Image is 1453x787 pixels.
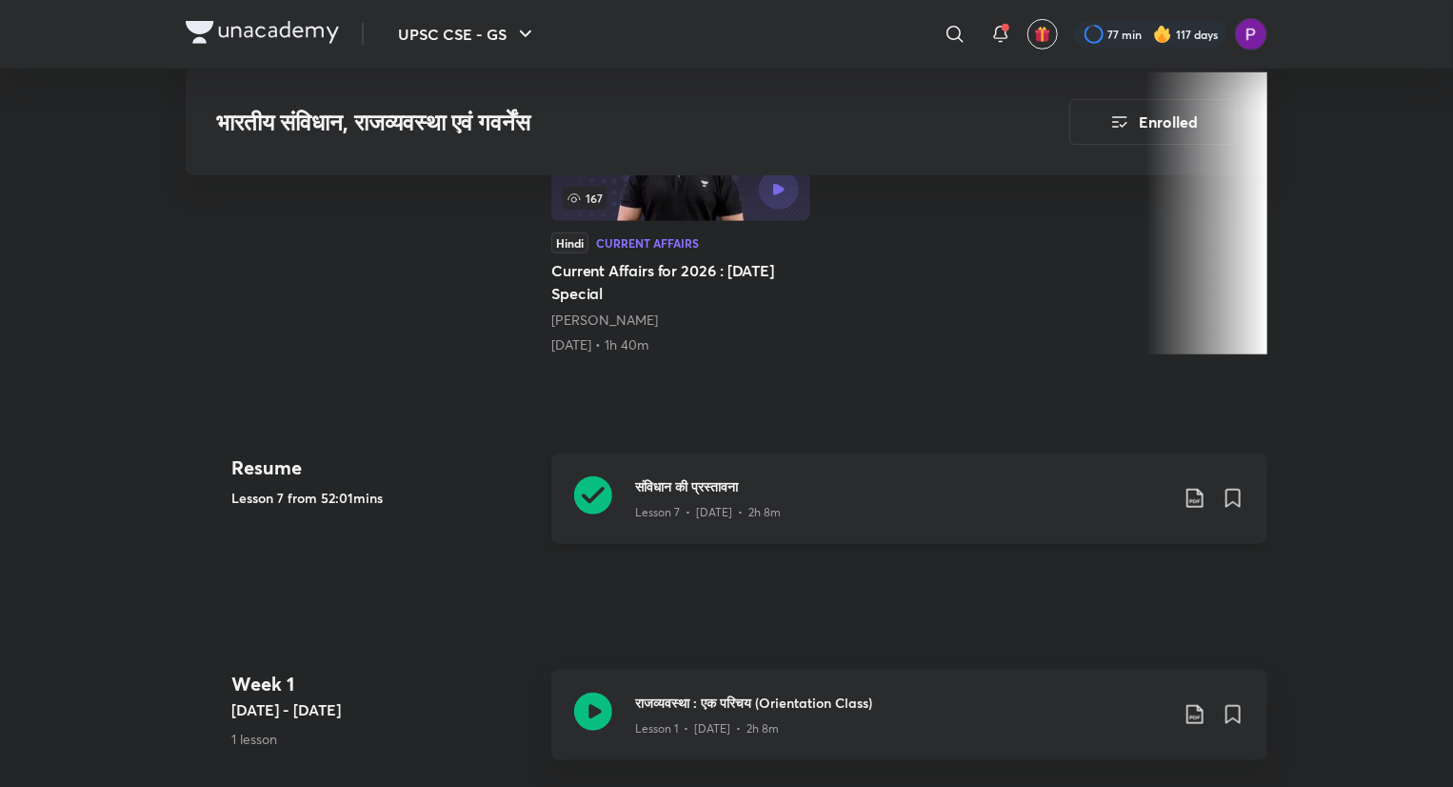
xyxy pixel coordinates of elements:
img: avatar [1034,26,1051,43]
span: 167 [563,187,607,210]
img: streak [1153,25,1172,44]
p: 1 lesson [231,729,536,749]
button: UPSC CSE - GS [387,15,548,53]
a: 167HindiCurrent AffairsCurrent Affairs for 2026 : [DATE] Special[PERSON_NAME][DATE] • 1h 40m [551,72,810,354]
h5: [DATE] - [DATE] [231,698,536,721]
a: Current Affairs for 2026 : Independence day Special [551,72,810,354]
button: avatar [1027,19,1058,50]
img: Preeti Pandey [1235,18,1267,50]
h3: संविधान की प्रस्तावना [635,476,1168,496]
p: Lesson 7 • [DATE] • 2h 8m [635,504,781,521]
a: Company Logo [186,21,339,49]
div: Hindi [551,232,588,253]
h4: Week 1 [231,670,536,698]
button: Enrolled [1069,99,1237,145]
div: Himanshu Sharma [551,311,810,330]
a: राजव्यवस्था : एक परिचय (Orientation Class)Lesson 1 • [DATE] • 2h 8m [551,670,1267,783]
div: Current Affairs [596,237,699,249]
h3: राजव्यवस्था : एक परिचय (Orientation Class) [635,693,1168,713]
a: [PERSON_NAME] [551,311,658,329]
h3: भारतीय संविधान, राजव्यवस्था एवं गवर्नेंस [216,109,962,136]
a: संविधान की प्रस्तावनाLesson 7 • [DATE] • 2h 8m [551,454,1267,567]
h5: Current Affairs for 2026 : [DATE] Special [551,259,810,305]
h4: Resume [231,454,536,482]
h5: Lesson 7 from 52:01mins [231,488,536,508]
div: 14th Aug • 1h 40m [551,335,810,354]
p: Lesson 1 • [DATE] • 2h 8m [635,720,779,737]
img: Company Logo [186,21,339,44]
